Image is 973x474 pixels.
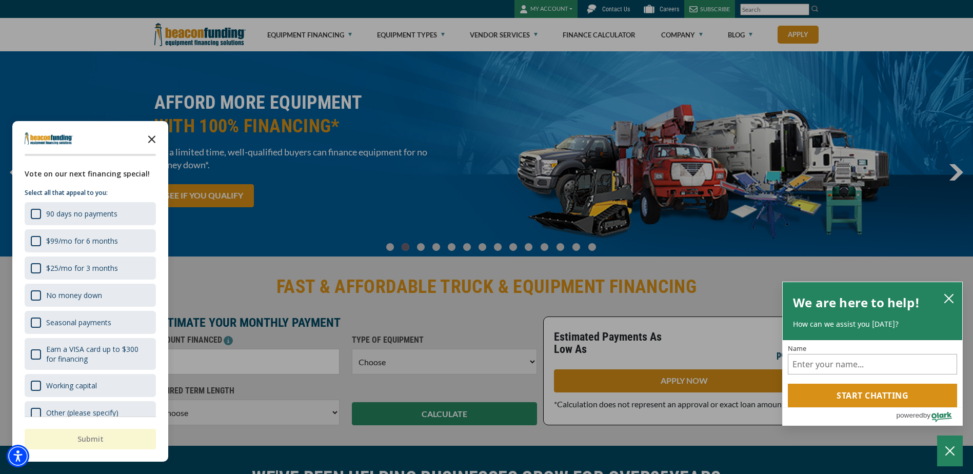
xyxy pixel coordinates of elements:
img: Company logo [25,132,73,145]
div: Working capital [25,374,156,397]
div: Earn a VISA card up to $300 for financing [25,338,156,370]
div: 90 days no payments [25,202,156,225]
div: Seasonal payments [46,318,111,327]
div: $25/mo for 3 months [25,256,156,280]
div: Other (please specify) [25,401,156,424]
input: Name [788,354,957,374]
div: Seasonal payments [25,311,156,334]
div: olark chatbox [782,282,963,426]
div: $25/mo for 3 months [46,263,118,273]
div: Accessibility Menu [7,445,29,467]
div: Working capital [46,381,97,390]
div: No money down [46,290,102,300]
p: How can we assist you [DATE]? [793,319,952,329]
div: Earn a VISA card up to $300 for financing [46,344,150,364]
label: Name [788,345,957,352]
p: Select all that appeal to you: [25,188,156,198]
div: Other (please specify) [46,408,118,418]
div: $99/mo for 6 months [25,229,156,252]
button: Close Chatbox [937,436,963,466]
button: Close the survey [142,128,162,149]
div: $99/mo for 6 months [46,236,118,246]
h2: We are here to help! [793,292,920,313]
span: powered [896,409,923,422]
div: 90 days no payments [46,209,117,219]
button: close chatbox [941,291,957,305]
a: Powered by Olark - open in a new tab [896,408,962,425]
div: Vote on our next financing special! [25,168,156,180]
div: No money down [25,284,156,307]
button: Submit [25,429,156,449]
button: Start chatting [788,384,957,407]
span: by [923,409,930,422]
div: Survey [12,121,168,462]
